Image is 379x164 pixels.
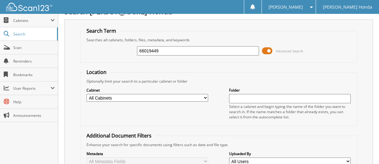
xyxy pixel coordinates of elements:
div: Searches all cabinets, folders, files, metadata, and keywords [83,37,354,43]
label: Cabinet [87,88,208,93]
span: Cabinets [13,18,50,23]
img: scan123-logo-white.svg [6,3,52,11]
div: Enhance your search for specific documents using filters such as date and file type. [83,142,354,147]
legend: Location [83,69,110,76]
label: Metadata [87,151,208,156]
span: [PERSON_NAME] Honda [323,5,372,9]
span: Announcements [13,113,55,118]
legend: Additional Document Filters [83,132,155,139]
label: Folder [229,88,351,93]
span: Bookmarks [13,72,55,77]
legend: Search Term [83,27,119,34]
span: Search [13,31,54,37]
span: [PERSON_NAME] [268,5,303,9]
label: Uploaded By [229,151,351,156]
span: Reminders [13,59,55,64]
span: Scan [13,45,55,50]
iframe: Chat Widget [348,134,379,164]
span: Advanced Search [276,49,303,53]
div: Select a cabinet and begin typing the name of the folder you want to search in. If the name match... [229,104,351,120]
div: Optionally limit your search to a particular cabinet or folder [83,79,354,84]
span: User Reports [13,86,50,91]
span: Help [13,99,55,105]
